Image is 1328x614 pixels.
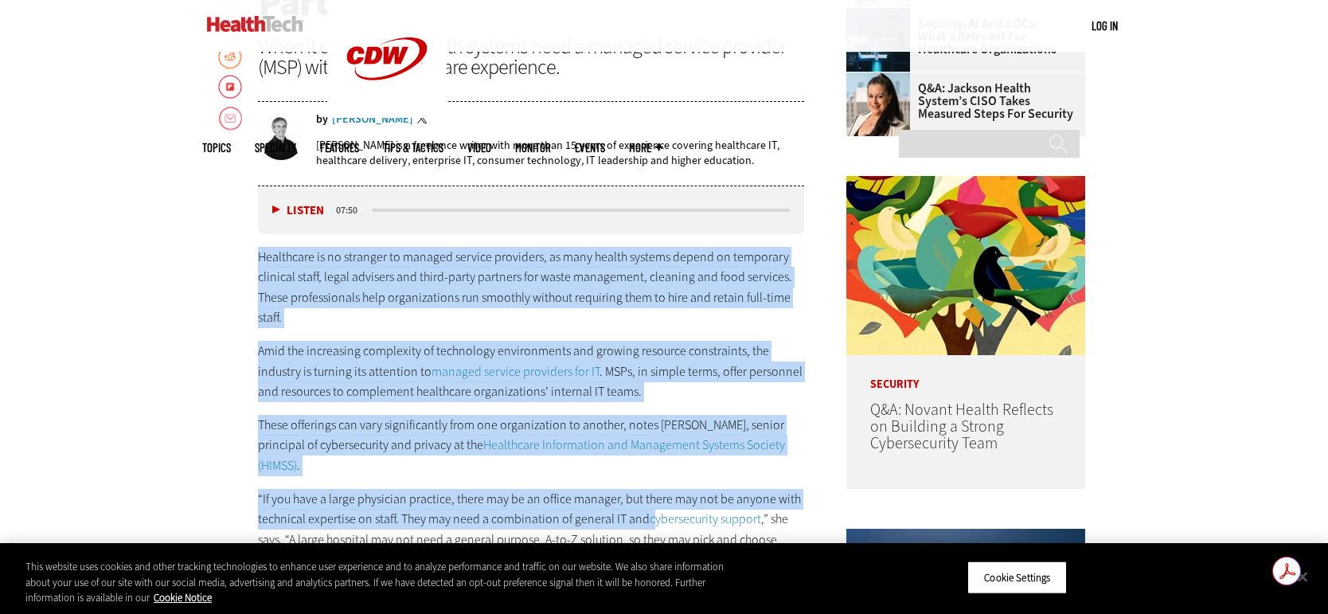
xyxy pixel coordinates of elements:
button: Cookie Settings [967,561,1067,594]
p: Amid the increasing complexity of technology environments and growing resource constraints, the i... [258,341,804,402]
p: These offerings can vary significantly from one organization to another, notes [PERSON_NAME], sen... [258,415,804,476]
a: Log in [1092,18,1118,33]
button: Listen [272,205,324,217]
a: cybersecurity support [650,510,761,527]
a: CDW [327,105,447,122]
p: “If you have a large physician practice, there may be an office manager, but there may not be any... [258,489,804,570]
a: Features [320,142,359,154]
div: User menu [1092,18,1118,34]
a: Events [575,142,605,154]
span: More [629,142,662,154]
a: Tips & Tactics [383,142,443,154]
div: media player [258,186,804,234]
a: Video [467,142,491,154]
div: duration [334,203,369,217]
p: Healthcare is no stranger to managed service providers, as many health systems depend on temporar... [258,247,804,328]
a: More information about your privacy [154,591,212,604]
a: managed service providers for IT [432,363,600,380]
img: Home [207,16,303,32]
a: Q&A: Novant Health Reflects on Building a Strong Cybersecurity Team [870,399,1053,454]
a: MonITor [515,142,551,154]
p: Security [846,355,1085,390]
img: abstract illustration of a tree [846,176,1085,355]
span: Specialty [255,142,296,154]
span: Topics [202,142,231,154]
div: This website uses cookies and other tracking technologies to enhance user experience and to analy... [25,559,730,606]
a: Healthcare Information and Management Systems Society (HIMSS) [258,436,785,474]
